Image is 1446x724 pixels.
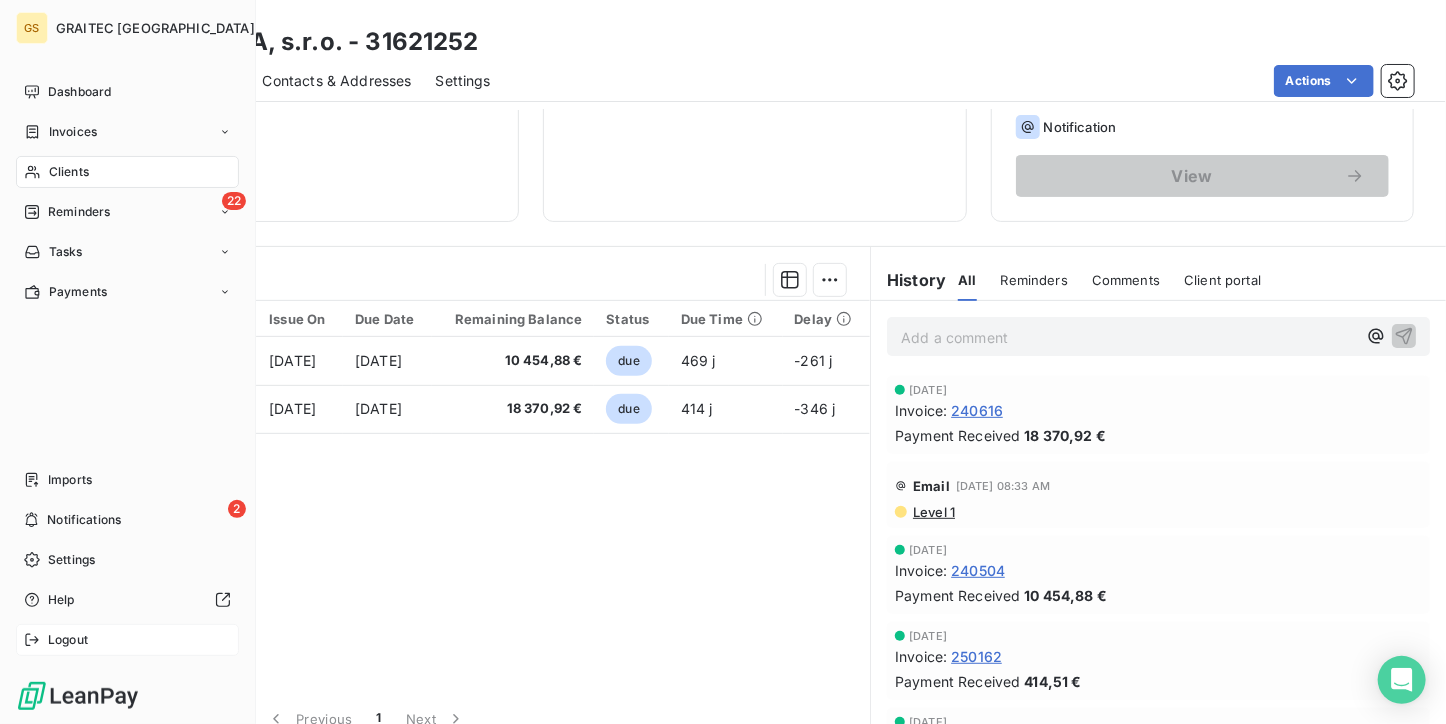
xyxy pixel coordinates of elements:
button: View [1016,155,1389,197]
span: Notification [1044,119,1117,135]
span: 10 454,88 € [1025,585,1108,606]
span: -261 j [795,352,833,369]
div: Delay [795,311,859,327]
span: Clients [49,163,89,181]
span: [DATE] [909,544,947,556]
span: [DATE] [355,352,402,369]
span: [DATE] [355,400,402,417]
span: 18 370,92 € [1025,425,1107,446]
span: 18 370,92 € [444,399,582,419]
a: Help [16,584,239,616]
img: Logo LeanPay [16,680,140,712]
span: [DATE] 08:33 AM [956,480,1050,492]
div: Due Time [681,311,771,327]
span: [DATE] [269,400,316,417]
span: Contacts & Addresses [263,71,412,91]
span: [DATE] [909,630,947,642]
span: Invoice : [895,560,947,581]
span: 250162 [951,646,1002,667]
span: Dashboard [48,83,111,101]
span: Client portal [1184,272,1261,288]
span: 414 j [681,400,713,417]
span: Reminders [48,203,110,221]
span: 10 454,88 € [444,351,582,371]
span: Level 1 [911,504,955,520]
span: 240504 [951,560,1005,581]
span: Settings [48,551,95,569]
button: Actions [1274,65,1374,97]
span: due [606,346,651,376]
span: 22 [222,192,246,210]
h3: PROMA, s.r.o. - 31621252 [176,24,479,60]
span: [DATE] [909,384,947,396]
span: Imports [48,471,92,489]
span: 240616 [951,400,1003,421]
div: Issue On [269,311,331,327]
span: Comments [1092,272,1160,288]
span: 414,51 € [1025,671,1082,692]
div: Remaining Balance [444,311,582,327]
span: Logout [48,631,88,649]
span: Invoice : [895,400,947,421]
span: Payments [49,283,107,301]
div: Due Date [355,311,420,327]
span: due [606,394,651,424]
span: Invoices [49,123,97,141]
span: Invoice : [895,646,947,667]
span: 2 [228,500,246,518]
span: Notifications [47,511,121,529]
span: Settings [436,71,491,91]
span: All [958,272,976,288]
div: Open Intercom Messenger [1378,656,1426,704]
span: Tasks [49,243,83,261]
span: [DATE] [269,352,316,369]
span: -346 j [795,400,836,417]
span: Help [48,591,75,609]
span: Payment Received [895,425,1020,446]
h6: History [871,268,946,292]
span: Payment Received [895,671,1020,692]
span: View [1040,168,1345,184]
span: GRAITEC [GEOGRAPHIC_DATA] [56,20,255,36]
span: Reminders [1001,272,1068,288]
span: 469 j [681,352,716,369]
div: GS [16,12,48,44]
div: Status [606,311,656,327]
span: Payment Received [895,585,1020,606]
span: Email [913,478,950,494]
